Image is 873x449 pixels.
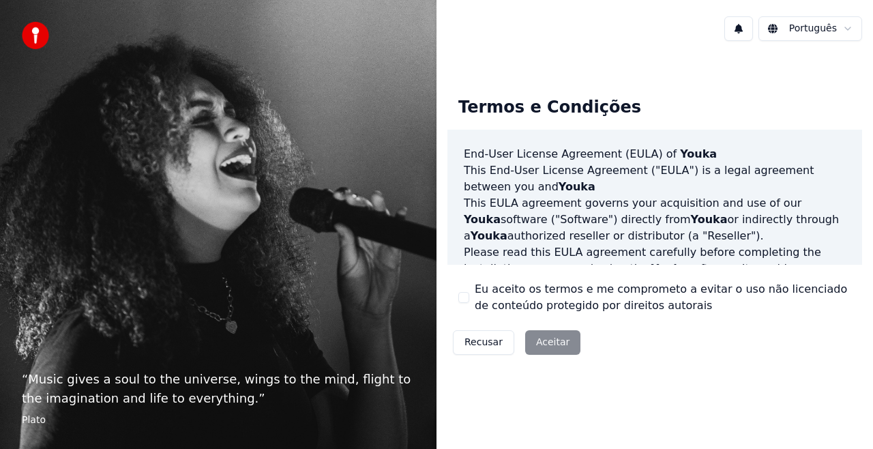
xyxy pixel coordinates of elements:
h3: End-User License Agreement (EULA) of [464,146,846,162]
p: This End-User License Agreement ("EULA") is a legal agreement between you and [464,162,846,195]
span: Youka [680,147,717,160]
p: This EULA agreement governs your acquisition and use of our software ("Software") directly from o... [464,195,846,244]
label: Eu aceito os termos e me comprometo a evitar o uso não licenciado de conteúdo protegido por direi... [475,281,851,314]
p: “ Music gives a soul to the universe, wings to the mind, flight to the imagination and life to ev... [22,370,415,408]
button: Recusar [453,330,514,355]
img: youka [22,22,49,49]
span: Youka [471,229,507,242]
div: Termos e Condições [447,86,652,130]
span: Youka [464,213,501,226]
p: Please read this EULA agreement carefully before completing the installation process and using th... [464,244,846,310]
span: Youka [651,262,688,275]
span: Youka [559,180,595,193]
span: Youka [691,213,728,226]
footer: Plato [22,414,415,427]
